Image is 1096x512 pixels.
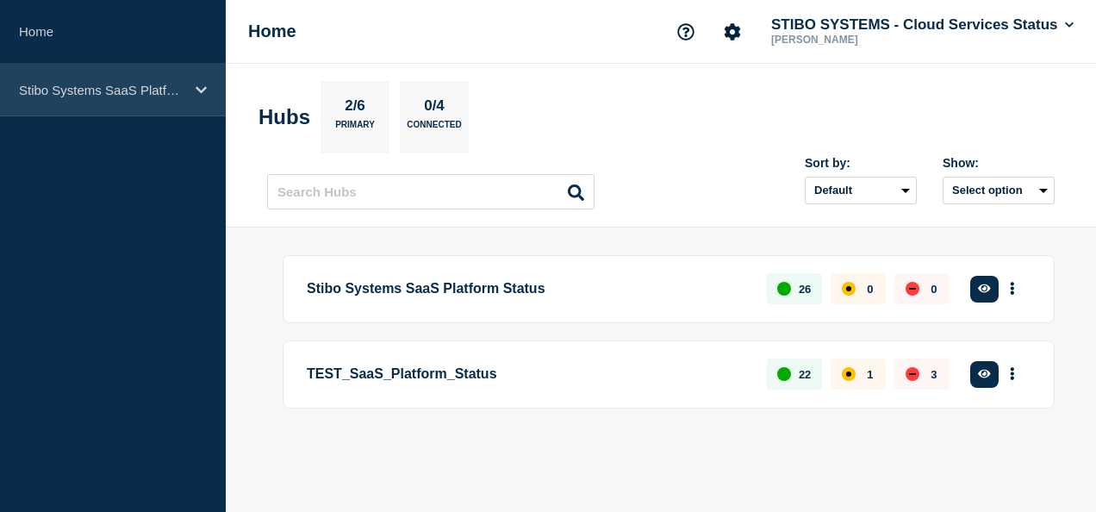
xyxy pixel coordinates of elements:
[668,14,704,50] button: Support
[258,105,310,129] h2: Hubs
[19,83,184,97] p: Stibo Systems SaaS Platform Status
[943,156,1055,170] div: Show:
[307,273,747,305] p: Stibo Systems SaaS Platform Status
[777,367,791,381] div: up
[799,368,811,381] p: 22
[407,120,461,138] p: Connected
[867,368,873,381] p: 1
[1001,273,1024,305] button: More actions
[267,174,595,209] input: Search Hubs
[335,120,375,138] p: Primary
[943,177,1055,204] button: Select option
[799,283,811,296] p: 26
[931,368,937,381] p: 3
[339,97,372,120] p: 2/6
[768,16,1077,34] button: STIBO SYSTEMS - Cloud Services Status
[714,14,750,50] button: Account settings
[1001,359,1024,390] button: More actions
[842,282,856,296] div: affected
[906,367,919,381] div: down
[777,282,791,296] div: up
[248,22,296,41] h1: Home
[307,359,747,390] p: TEST_SaaS_Platform_Status
[931,283,937,296] p: 0
[768,34,947,46] p: [PERSON_NAME]
[805,156,917,170] div: Sort by:
[805,177,917,204] select: Sort by
[867,283,873,296] p: 0
[418,97,451,120] p: 0/4
[906,282,919,296] div: down
[842,367,856,381] div: affected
